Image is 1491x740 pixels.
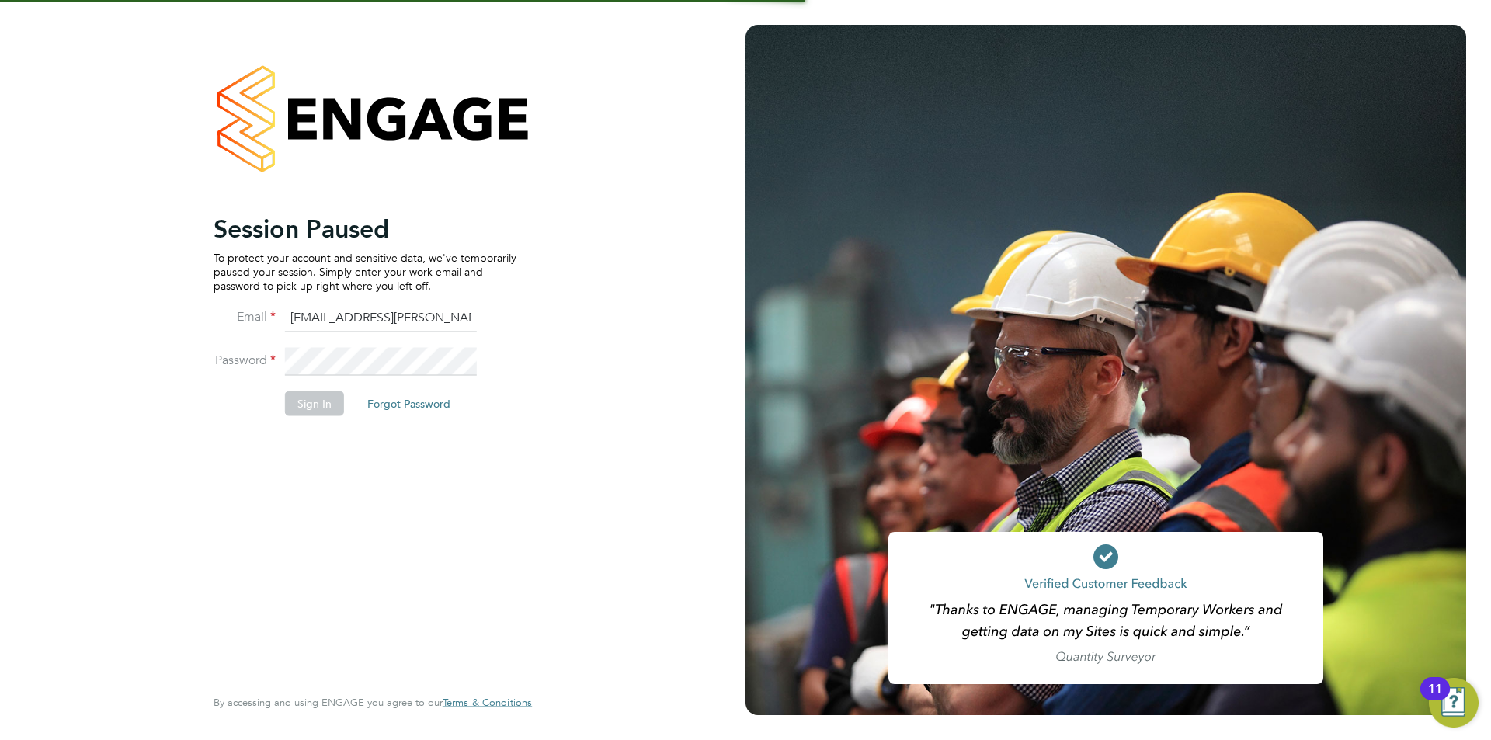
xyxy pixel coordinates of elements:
[285,391,344,415] button: Sign In
[1428,689,1442,709] div: 11
[285,304,477,332] input: Enter your work email...
[443,697,532,709] a: Terms & Conditions
[214,352,276,368] label: Password
[214,213,516,244] h2: Session Paused
[214,308,276,325] label: Email
[214,696,532,709] span: By accessing and using ENGAGE you agree to our
[1429,678,1479,728] button: Open Resource Center, 11 new notifications
[214,250,516,293] p: To protect your account and sensitive data, we've temporarily paused your session. Simply enter y...
[355,391,463,415] button: Forgot Password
